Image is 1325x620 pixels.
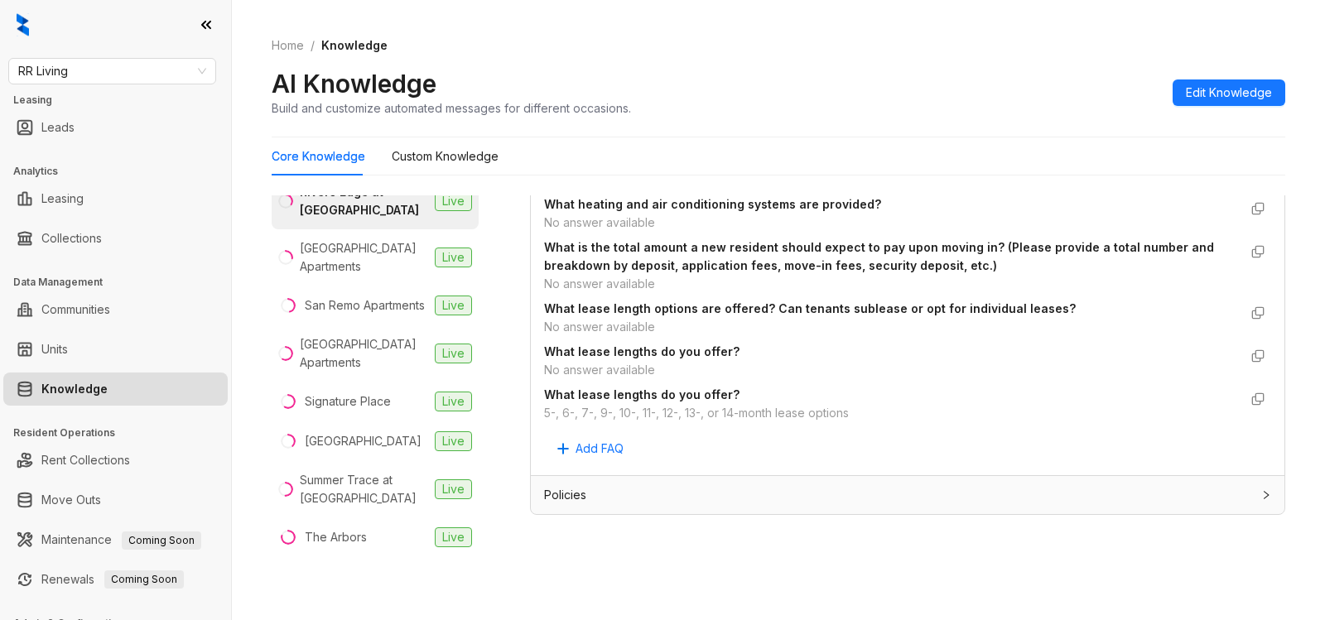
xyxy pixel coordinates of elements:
span: collapsed [1261,490,1271,500]
li: Renewals [3,563,228,596]
span: Live [435,392,472,411]
div: No answer available [544,361,1238,379]
li: Units [3,333,228,366]
span: Live [435,527,472,547]
li: Move Outs [3,483,228,517]
strong: What lease lengths do you offer? [544,387,740,401]
span: Knowledge [321,38,388,52]
a: Leasing [41,182,84,215]
div: Core Knowledge [272,147,365,166]
button: Edit Knowledge [1173,79,1285,106]
h3: Leasing [13,93,231,108]
a: Communities [41,293,110,326]
span: Live [435,431,472,451]
strong: What lease length options are offered? Can tenants sublease or opt for individual leases? [544,301,1076,315]
span: RR Living [18,59,206,84]
div: Custom Knowledge [392,147,499,166]
span: Coming Soon [122,531,201,550]
a: Home [268,36,307,55]
span: Live [435,296,472,315]
div: [GEOGRAPHIC_DATA] Apartments [300,335,428,372]
span: Live [435,344,472,363]
div: Summer Trace at [GEOGRAPHIC_DATA] [300,471,428,507]
div: Signature Place [305,392,391,411]
li: Communities [3,293,228,326]
span: Live [435,191,472,211]
div: [GEOGRAPHIC_DATA] [305,432,422,450]
button: Add FAQ [544,435,637,462]
strong: What heating and air conditioning systems are provided? [544,197,881,211]
a: Knowledge [41,372,108,406]
h3: Resident Operations [13,425,231,440]
h2: AI Knowledge [272,68,436,99]
div: 5-, 6-, 7-, 9-, 10-, 11-, 12-, 13-, or 14-month lease options [544,404,1238,422]
a: Collections [41,222,102,255]
li: Rent Collections [3,444,228,477]
div: Build and customize automated messages for different occasions. [272,99,631,117]
div: Rivers Edge at [GEOGRAPHIC_DATA] [300,183,428,219]
strong: What lease lengths do you offer? [544,344,740,358]
span: Add FAQ [576,440,624,458]
a: RenewalsComing Soon [41,563,184,596]
strong: What is the total amount a new resident should expect to pay upon moving in? (Please provide a to... [544,240,1214,272]
li: Maintenance [3,523,228,556]
span: Edit Knowledge [1186,84,1272,102]
div: The Arbors [305,528,367,546]
a: Rent Collections [41,444,130,477]
span: Live [435,479,472,499]
img: logo [17,13,29,36]
div: Policies [531,476,1284,514]
div: [GEOGRAPHIC_DATA] Apartments [300,239,428,276]
a: Leads [41,111,75,144]
div: No answer available [544,318,1238,336]
span: Live [435,248,472,267]
div: San Remo Apartments [305,296,425,315]
a: Units [41,333,68,366]
li: Leads [3,111,228,144]
span: Coming Soon [104,570,184,589]
li: / [311,36,315,55]
div: No answer available [544,275,1238,293]
li: Collections [3,222,228,255]
div: No answer available [544,214,1238,232]
h3: Data Management [13,275,231,290]
li: Knowledge [3,372,228,406]
h3: Analytics [13,164,231,179]
span: Policies [544,486,586,504]
a: Move Outs [41,483,101,517]
li: Leasing [3,182,228,215]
